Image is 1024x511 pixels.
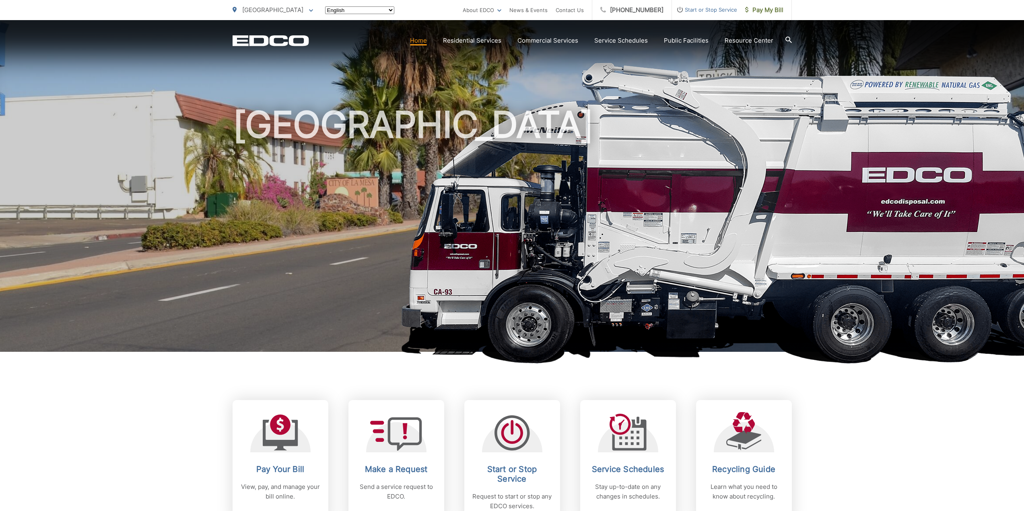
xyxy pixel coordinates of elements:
[233,35,309,46] a: EDCD logo. Return to the homepage.
[588,482,668,501] p: Stay up-to-date on any changes in schedules.
[410,36,427,45] a: Home
[509,5,548,15] a: News & Events
[472,492,552,511] p: Request to start or stop any EDCO services.
[704,464,784,474] h2: Recycling Guide
[556,5,584,15] a: Contact Us
[356,464,436,474] h2: Make a Request
[664,36,709,45] a: Public Facilities
[241,464,320,474] h2: Pay Your Bill
[472,464,552,484] h2: Start or Stop Service
[242,6,303,14] span: [GEOGRAPHIC_DATA]
[517,36,578,45] a: Commercial Services
[241,482,320,501] p: View, pay, and manage your bill online.
[325,6,394,14] select: Select a language
[594,36,648,45] a: Service Schedules
[463,5,501,15] a: About EDCO
[233,105,792,359] h1: [GEOGRAPHIC_DATA]
[443,36,501,45] a: Residential Services
[725,36,773,45] a: Resource Center
[356,482,436,501] p: Send a service request to EDCO.
[588,464,668,474] h2: Service Schedules
[745,5,783,15] span: Pay My Bill
[704,482,784,501] p: Learn what you need to know about recycling.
